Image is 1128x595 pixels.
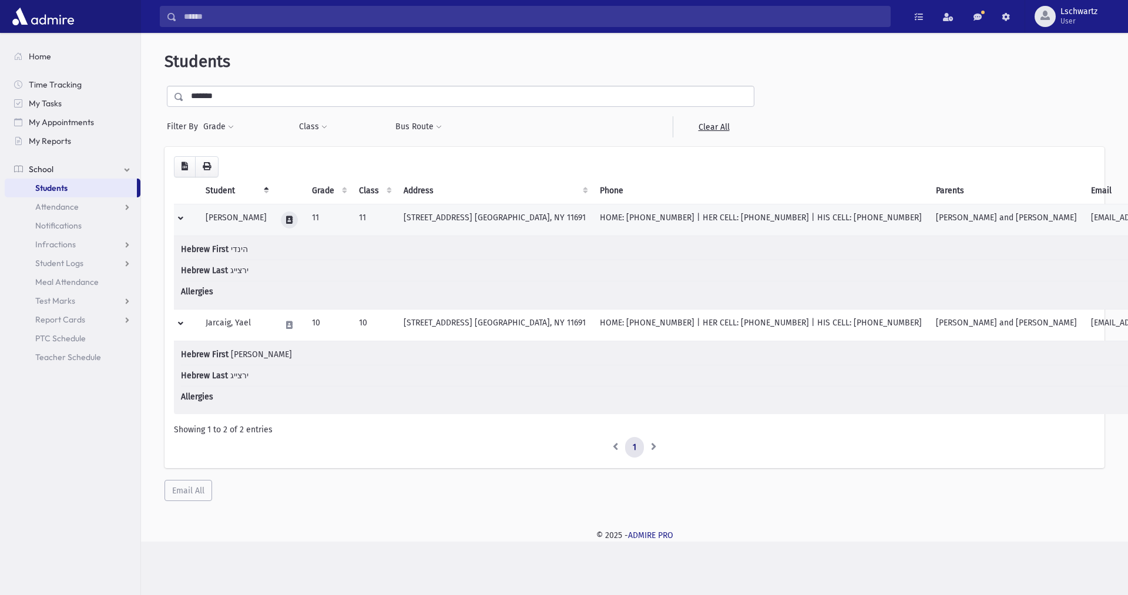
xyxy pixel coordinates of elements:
td: Jarcaig, Yael [199,309,274,341]
span: Hebrew Last [181,264,228,277]
span: PTC Schedule [35,333,86,344]
th: Phone [593,177,929,204]
img: AdmirePro [9,5,77,28]
span: Home [29,51,51,62]
td: 10 [352,309,397,341]
a: ADMIRE PRO [628,530,673,540]
th: Parents [929,177,1084,204]
span: Allergies [181,285,225,298]
a: Students [5,179,137,197]
span: Report Cards [35,314,85,325]
button: Print [195,156,219,177]
span: ירצייג [230,371,249,381]
td: [STREET_ADDRESS] [GEOGRAPHIC_DATA], NY 11691 [397,204,593,236]
a: 1 [625,437,644,458]
td: HOME: [PHONE_NUMBER] | HER CELL: [PHONE_NUMBER] | HIS CELL: [PHONE_NUMBER] [593,204,929,236]
span: Student Logs [35,258,83,268]
a: Meal Attendance [5,273,140,291]
a: Notifications [5,216,140,235]
a: Attendance [5,197,140,216]
span: הינדי [231,244,248,254]
td: 11 [352,204,397,236]
span: Lschwartz [1060,7,1097,16]
a: Student Logs [5,254,140,273]
span: User [1060,16,1097,26]
td: HOME: [PHONE_NUMBER] | HER CELL: [PHONE_NUMBER] | HIS CELL: [PHONE_NUMBER] [593,309,929,341]
div: Showing 1 to 2 of 2 entries [174,423,1095,436]
span: My Reports [29,136,71,146]
button: CSV [174,156,196,177]
th: Grade: activate to sort column ascending [305,177,352,204]
span: Students [164,52,230,71]
a: PTC Schedule [5,329,140,348]
span: School [29,164,53,174]
span: My Appointments [29,117,94,127]
a: Infractions [5,235,140,254]
a: My Reports [5,132,140,150]
td: [PERSON_NAME] [199,204,274,236]
td: [PERSON_NAME] and [PERSON_NAME] [929,309,1084,341]
th: Student: activate to sort column descending [199,177,274,204]
button: Class [298,116,328,137]
span: Attendance [35,201,79,212]
span: Filter By [167,120,203,133]
button: Email All [164,480,212,501]
div: © 2025 - [160,529,1109,542]
span: Infractions [35,239,76,250]
a: Report Cards [5,310,140,329]
span: Teacher Schedule [35,352,101,362]
a: My Appointments [5,113,140,132]
span: Hebrew First [181,348,229,361]
span: Test Marks [35,295,75,306]
span: Students [35,183,68,193]
span: Allergies [181,391,225,403]
td: [PERSON_NAME] and [PERSON_NAME] [929,204,1084,236]
span: My Tasks [29,98,62,109]
th: Class: activate to sort column ascending [352,177,397,204]
span: [PERSON_NAME] [231,349,292,359]
a: Time Tracking [5,75,140,94]
span: ירצייג [230,265,249,275]
button: Bus Route [395,116,442,137]
span: Hebrew Last [181,369,228,382]
a: Test Marks [5,291,140,310]
a: Clear All [673,116,754,137]
td: 11 [305,204,352,236]
a: Teacher Schedule [5,348,140,367]
th: Address: activate to sort column ascending [397,177,593,204]
td: [STREET_ADDRESS] [GEOGRAPHIC_DATA], NY 11691 [397,309,593,341]
span: Notifications [35,220,82,231]
a: School [5,160,140,179]
span: Time Tracking [29,79,82,90]
a: Home [5,47,140,66]
a: My Tasks [5,94,140,113]
td: 10 [305,309,352,341]
span: Hebrew First [181,243,229,256]
input: Search [177,6,890,27]
span: Meal Attendance [35,277,99,287]
button: Grade [203,116,234,137]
